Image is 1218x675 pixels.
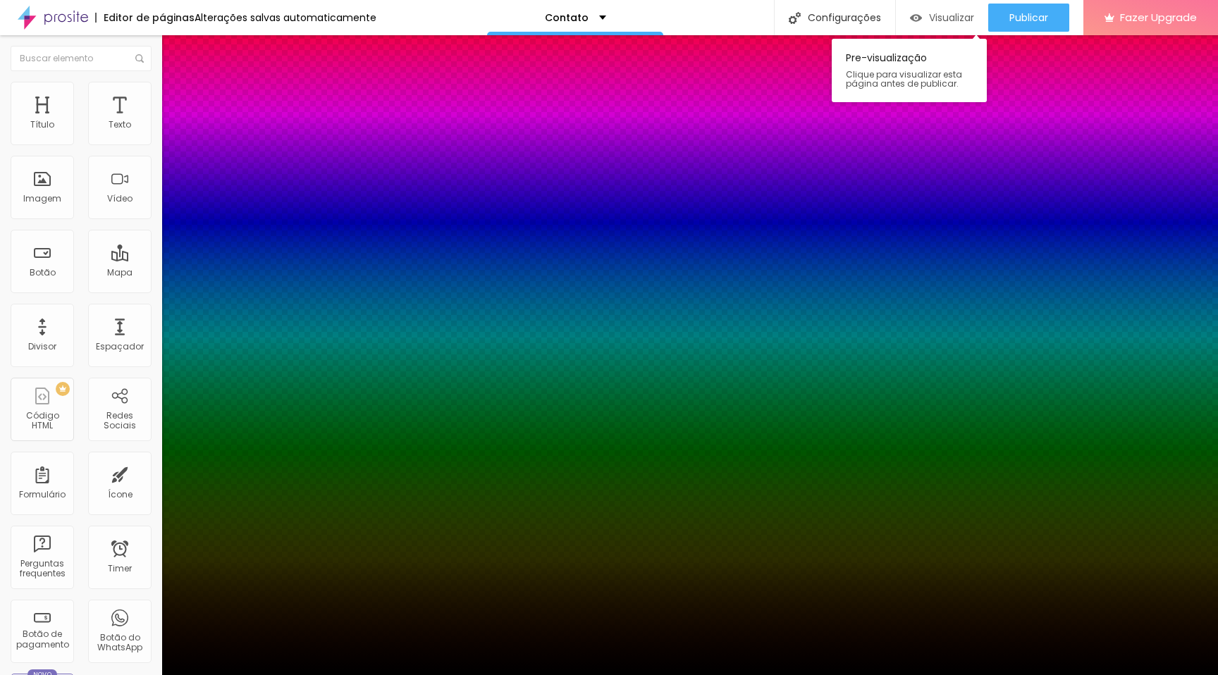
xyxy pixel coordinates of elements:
button: Visualizar [896,4,988,32]
span: Publicar [1009,12,1048,23]
span: Fazer Upgrade [1120,11,1197,23]
div: Editor de páginas [95,13,195,23]
input: Buscar elemento [11,46,152,71]
div: Vídeo [107,194,133,204]
img: Icone [789,12,801,24]
div: Botão do WhatsApp [92,633,147,653]
p: Contato [545,13,589,23]
div: Texto [109,120,131,130]
div: Mapa [107,268,133,278]
div: Botão de pagamento [14,629,70,650]
div: Perguntas frequentes [14,559,70,579]
div: Pre-visualização [832,39,987,102]
button: Publicar [988,4,1069,32]
img: view-1.svg [910,12,922,24]
div: Título [30,120,54,130]
span: Clique para visualizar esta página antes de publicar. [846,70,973,88]
span: Visualizar [929,12,974,23]
img: Icone [135,54,144,63]
div: Ícone [108,490,133,500]
div: Botão [30,268,56,278]
div: Alterações salvas automaticamente [195,13,376,23]
div: Imagem [23,194,61,204]
div: Redes Sociais [92,411,147,431]
div: Formulário [19,490,66,500]
div: Código HTML [14,411,70,431]
div: Timer [108,564,132,574]
div: Espaçador [96,342,144,352]
div: Divisor [28,342,56,352]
